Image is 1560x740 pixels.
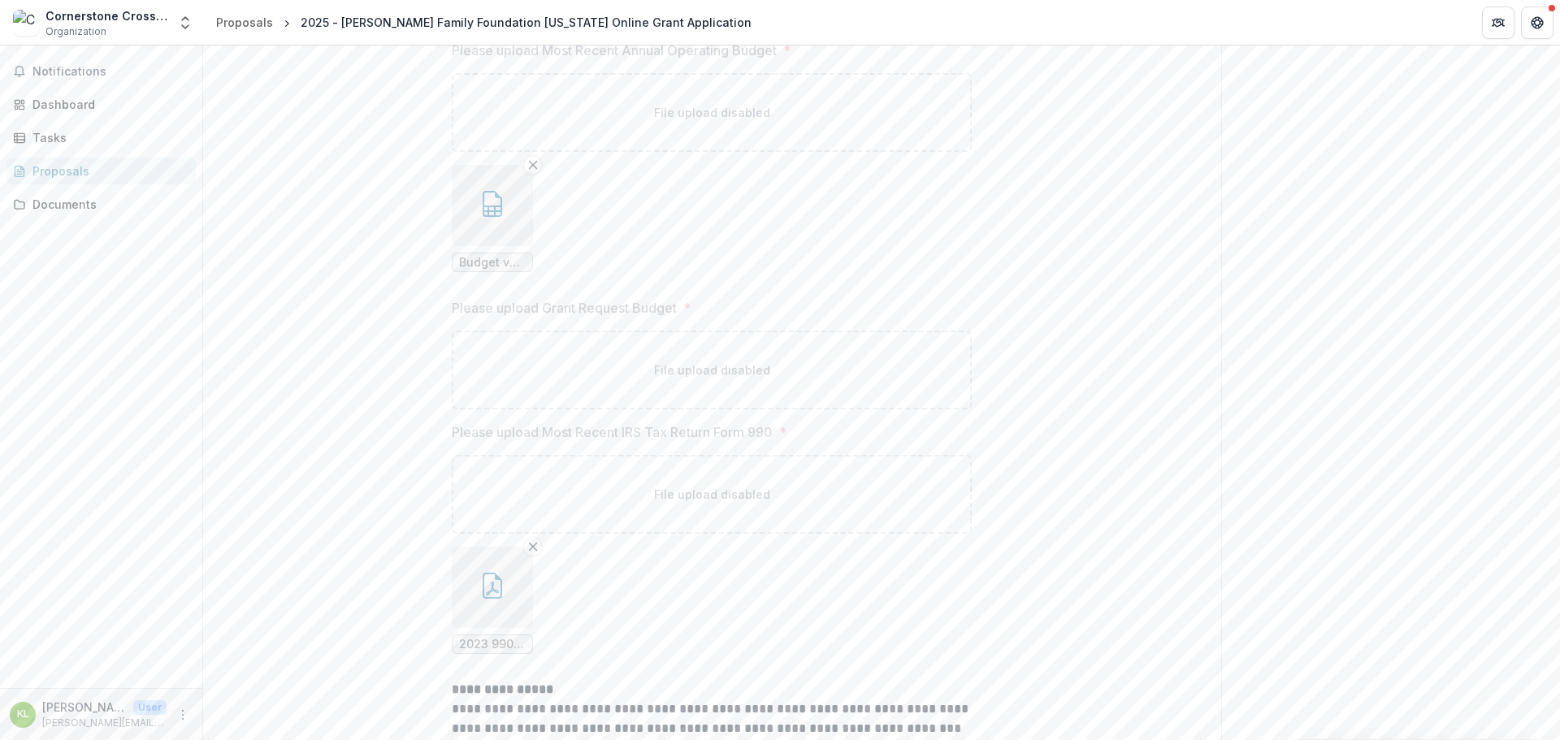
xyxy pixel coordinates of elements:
[6,158,196,184] a: Proposals
[45,24,106,39] span: Organization
[452,422,773,442] p: Please upload Most Recent IRS Tax Return Form 990
[523,155,543,175] button: Remove File
[174,6,197,39] button: Open entity switcher
[654,486,770,503] p: File upload disabled
[6,191,196,218] a: Documents
[654,361,770,379] p: File upload disabled
[17,709,29,720] div: Kristi Lichtenberg
[13,10,39,36] img: Cornerstone Crossroads Academy Inc
[32,129,183,146] div: Tasks
[523,537,543,556] button: Remove File
[216,14,273,31] div: Proposals
[32,96,183,113] div: Dashboard
[301,14,752,31] div: 2025 - [PERSON_NAME] Family Foundation [US_STATE] Online Grant Application
[452,165,533,272] div: Remove FileBudget vs. Actuals_Budget_FY25_P&L__Report.numbers
[173,705,193,725] button: More
[210,11,279,34] a: Proposals
[6,91,196,118] a: Dashboard
[6,124,196,151] a: Tasks
[452,41,777,60] p: Please upload Most Recent Annual Operating Budget
[654,104,770,121] p: File upload disabled
[32,162,183,180] div: Proposals
[452,298,677,318] p: Please upload Grant Request Budget
[42,699,127,716] p: [PERSON_NAME]
[210,11,758,34] nav: breadcrumb
[45,7,167,24] div: Cornerstone Crossroads Academy Inc
[459,256,526,270] span: Budget vs. Actuals_Budget_FY25_P&L__Report.numbers
[1521,6,1553,39] button: Get Help
[452,547,533,654] div: Remove File2023 990 for Public Inspection.pdf
[1482,6,1514,39] button: Partners
[42,716,167,730] p: [PERSON_NAME][EMAIL_ADDRESS][DOMAIN_NAME]
[133,700,167,715] p: User
[32,196,183,213] div: Documents
[459,638,526,651] span: 2023 990 for Public Inspection.pdf
[6,58,196,84] button: Notifications
[32,65,189,79] span: Notifications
